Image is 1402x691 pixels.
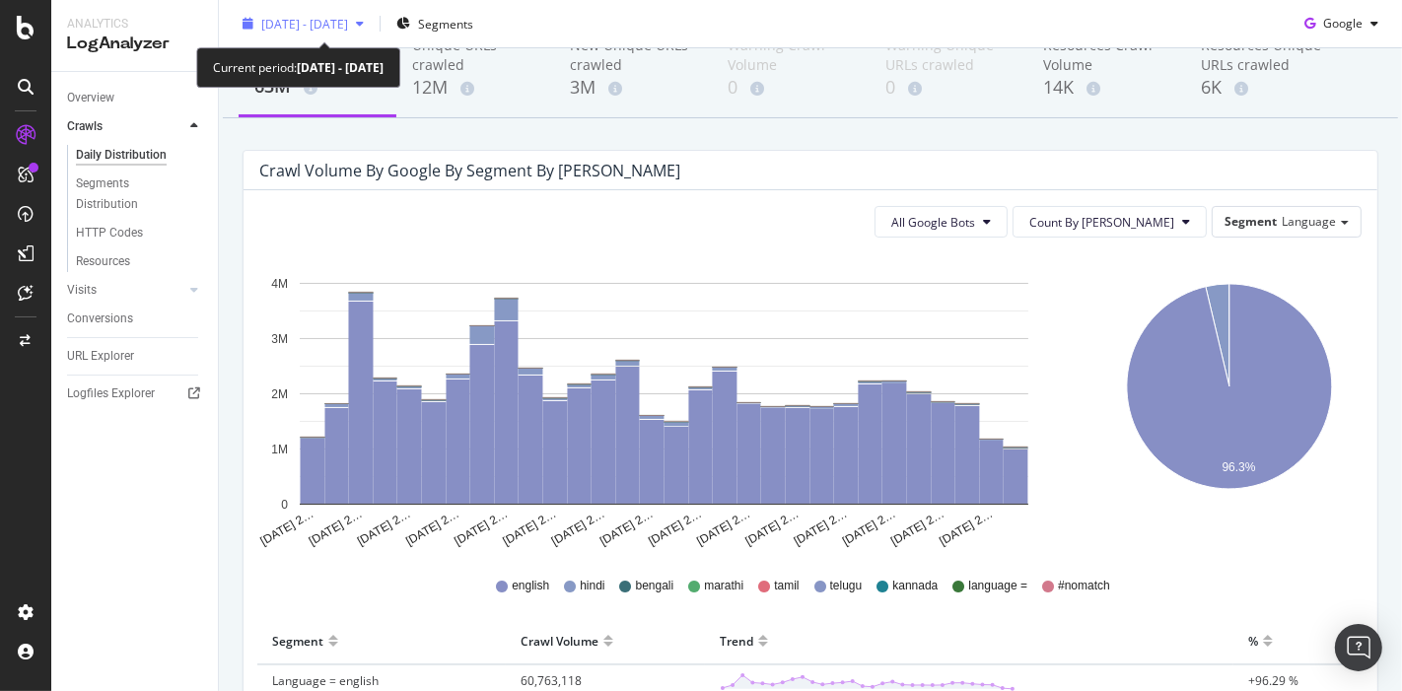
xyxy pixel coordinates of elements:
button: [DATE] - [DATE] [235,8,372,39]
span: hindi [580,578,604,594]
div: Resources Unique URLs crawled [1201,35,1327,75]
button: Count By [PERSON_NAME] [1013,206,1207,238]
span: bengali [636,578,674,594]
span: Count By Day [1029,214,1174,231]
div: 3M [570,75,696,101]
div: Overview [67,88,114,108]
span: Segments [418,15,473,32]
svg: A chart. [1101,253,1358,549]
button: Segments [388,8,481,39]
span: Google [1323,15,1363,32]
span: All Google Bots [891,214,975,231]
text: 1M [271,443,288,456]
a: Logfiles Explorer [67,383,204,404]
span: 60,763,118 [521,672,582,689]
button: Google [1297,8,1386,39]
b: [DATE] - [DATE] [297,59,384,76]
span: english [512,578,549,594]
svg: A chart. [259,253,1069,549]
div: 14K [1043,75,1169,101]
span: [DATE] - [DATE] [261,15,348,32]
div: 12M [412,75,538,101]
div: Visits [67,280,97,301]
div: Crawl Volume [521,625,598,656]
div: 0 [885,75,1012,101]
span: Language [1282,213,1336,230]
div: Segment [272,625,323,656]
button: All Google Bots [875,206,1008,238]
span: telugu [830,578,863,594]
div: Warning Crawl Volume [728,35,854,75]
div: Resources Crawl Volume [1043,35,1169,75]
div: Analytics [67,16,202,33]
div: HTTP Codes [76,223,143,243]
div: Open Intercom Messenger [1335,624,1382,671]
div: 6K [1201,75,1327,101]
div: Daily Distribution [76,145,167,166]
span: Language = english [272,672,379,689]
div: 0 [728,75,854,101]
span: marathi [704,578,743,594]
div: Crawl Volume by google by Segment by [PERSON_NAME] [259,161,680,180]
text: 2M [271,387,288,401]
a: Daily Distribution [76,145,204,166]
div: Warning Unique URLs crawled [885,35,1012,75]
span: kannada [892,578,938,594]
a: URL Explorer [67,346,204,367]
span: #nomatch [1058,578,1110,594]
span: language = [968,578,1027,594]
text: 96.3% [1222,461,1255,475]
a: Conversions [67,309,204,329]
div: Unique URLs crawled [412,35,538,75]
a: Resources [76,251,204,272]
text: 0 [281,498,288,512]
div: Trend [720,625,753,656]
text: 4M [271,277,288,291]
div: Resources [76,251,130,272]
div: % [1248,625,1258,656]
a: Crawls [67,116,184,137]
div: Current period: [213,56,384,79]
div: Conversions [67,309,133,329]
div: URL Explorer [67,346,134,367]
div: LogAnalyzer [67,33,202,55]
a: Segments Distribution [76,173,204,215]
div: Logfiles Explorer [67,383,155,404]
span: tamil [774,578,799,594]
div: New Unique URLs crawled [570,35,696,75]
span: +96.29 % [1248,672,1298,689]
div: Crawls [67,116,103,137]
div: Segments Distribution [76,173,185,215]
span: Segment [1225,213,1277,230]
text: 3M [271,332,288,346]
a: Overview [67,88,204,108]
a: Visits [67,280,184,301]
a: HTTP Codes [76,223,204,243]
